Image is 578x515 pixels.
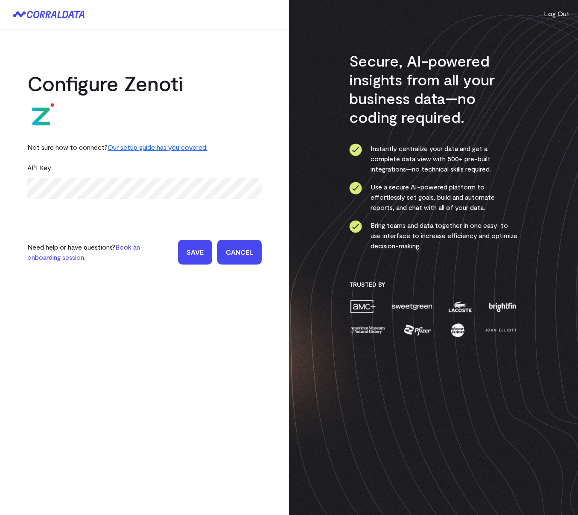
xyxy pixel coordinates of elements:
[349,299,377,314] img: amc-0b11a8f1.png
[27,103,55,130] img: zenoti-2086f9c1.png
[349,182,362,195] img: ico-check-circle-4b19435c.svg
[108,143,207,151] a: Our setup guide has you covered.
[178,240,212,265] input: Save
[544,9,569,19] button: Log Out
[349,323,386,338] img: amnh-5afada46.png
[487,299,518,314] img: brightfin-a251e171.png
[349,281,518,288] h3: Trusted By
[349,182,518,212] li: Use a secure AI-powered platform to effortlessly set goals, build and automate reports, and chat ...
[391,299,433,314] img: sweetgreen-1d1fb32c.png
[27,137,262,157] div: Not sure how to connect?
[403,323,432,338] img: pfizer-e137f5fc.png
[349,220,518,251] li: Bring teams and data together in one easy-to-use interface to increase efficiency and optimize de...
[349,143,518,174] li: Instantly centralize your data and get a complete data view with 500+ pre-built integrations—no t...
[483,323,518,338] img: john-elliott-25751c40.png
[349,143,362,156] img: ico-check-circle-4b19435c.svg
[27,70,262,96] h2: Configure Zenoti
[349,220,362,233] img: ico-check-circle-4b19435c.svg
[27,157,262,178] div: API Key:
[27,242,173,262] p: Need help or have questions?
[447,299,473,314] img: lacoste-7a6b0538.png
[217,240,262,265] a: Cancel
[449,323,466,338] img: moon-juice-c312e729.png
[349,51,518,126] h3: Secure, AI-powered insights from all your business data—no coding required.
